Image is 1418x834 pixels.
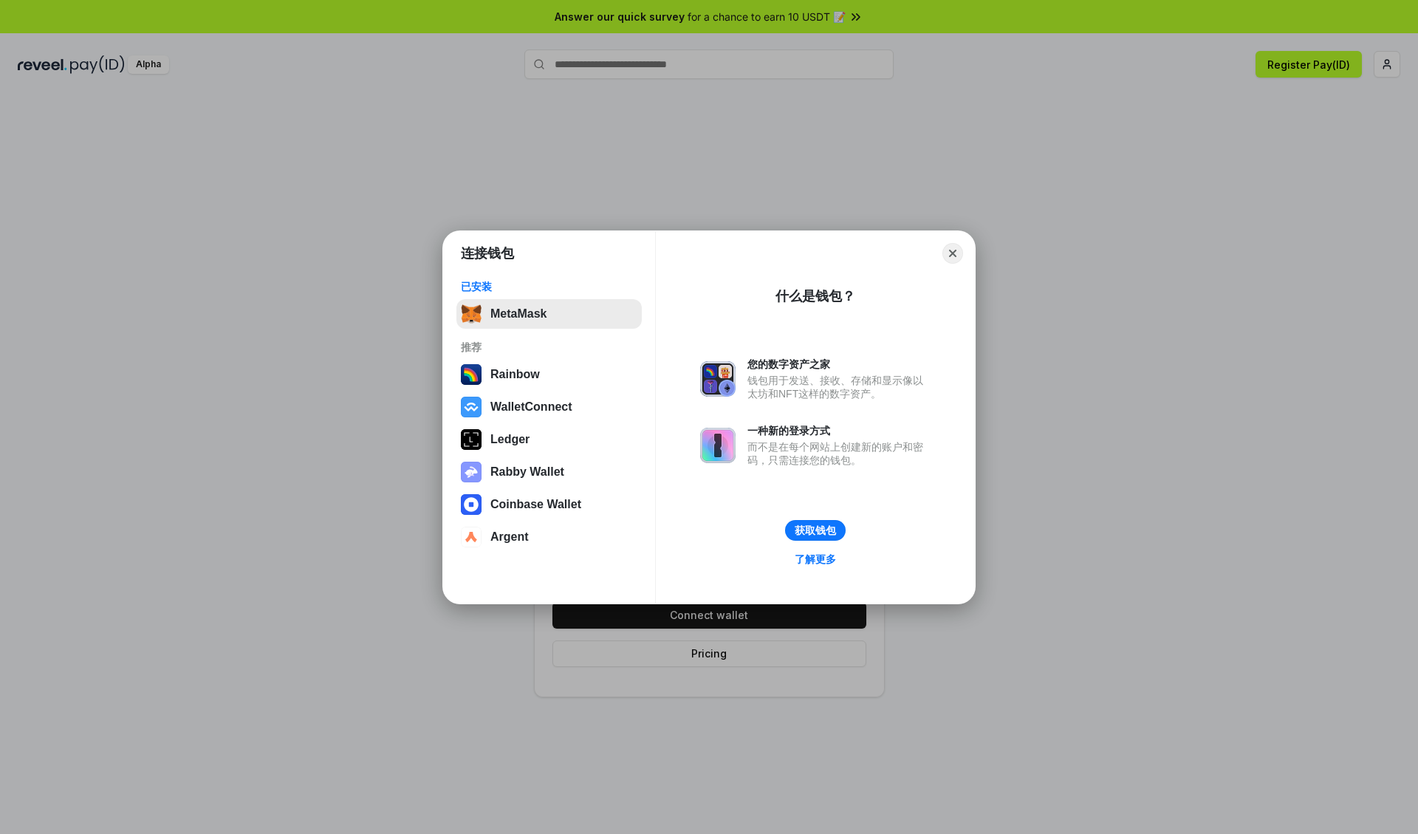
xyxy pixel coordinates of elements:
[461,429,482,450] img: svg+xml,%3Csvg%20xmlns%3D%22http%3A%2F%2Fwww.w3.org%2F2000%2Fsvg%22%20width%3D%2228%22%20height%3...
[456,299,642,329] button: MetaMask
[456,490,642,519] button: Coinbase Wallet
[747,374,931,400] div: 钱包用于发送、接收、存储和显示像以太坊和NFT这样的数字资产。
[461,494,482,515] img: svg+xml,%3Csvg%20width%3D%2228%22%20height%3D%2228%22%20viewBox%3D%220%200%2028%2028%22%20fill%3D...
[795,553,836,566] div: 了解更多
[490,498,581,511] div: Coinbase Wallet
[747,358,931,371] div: 您的数字资产之家
[461,397,482,417] img: svg+xml,%3Csvg%20width%3D%2228%22%20height%3D%2228%22%20viewBox%3D%220%200%2028%2028%22%20fill%3D...
[490,368,540,381] div: Rainbow
[461,304,482,324] img: svg+xml,%3Csvg%20fill%3D%22none%22%20height%3D%2233%22%20viewBox%3D%220%200%2035%2033%22%20width%...
[461,462,482,482] img: svg+xml,%3Csvg%20xmlns%3D%22http%3A%2F%2Fwww.w3.org%2F2000%2Fsvg%22%20fill%3D%22none%22%20viewBox...
[461,527,482,547] img: svg+xml,%3Csvg%20width%3D%2228%22%20height%3D%2228%22%20viewBox%3D%220%200%2028%2028%22%20fill%3D...
[942,243,963,264] button: Close
[700,361,736,397] img: svg+xml,%3Csvg%20xmlns%3D%22http%3A%2F%2Fwww.w3.org%2F2000%2Fsvg%22%20fill%3D%22none%22%20viewBox...
[456,522,642,552] button: Argent
[461,341,637,354] div: 推荐
[775,287,855,305] div: 什么是钱包？
[490,400,572,414] div: WalletConnect
[490,307,547,321] div: MetaMask
[461,245,514,262] h1: 连接钱包
[456,457,642,487] button: Rabby Wallet
[490,465,564,479] div: Rabby Wallet
[461,364,482,385] img: svg+xml,%3Csvg%20width%3D%22120%22%20height%3D%22120%22%20viewBox%3D%220%200%20120%20120%22%20fil...
[747,424,931,437] div: 一种新的登录方式
[490,433,530,446] div: Ledger
[456,425,642,454] button: Ledger
[461,280,637,293] div: 已安装
[456,360,642,389] button: Rainbow
[456,392,642,422] button: WalletConnect
[785,520,846,541] button: 获取钱包
[700,428,736,463] img: svg+xml,%3Csvg%20xmlns%3D%22http%3A%2F%2Fwww.w3.org%2F2000%2Fsvg%22%20fill%3D%22none%22%20viewBox...
[747,440,931,467] div: 而不是在每个网站上创建新的账户和密码，只需连接您的钱包。
[795,524,836,537] div: 获取钱包
[490,530,529,544] div: Argent
[786,550,845,569] a: 了解更多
